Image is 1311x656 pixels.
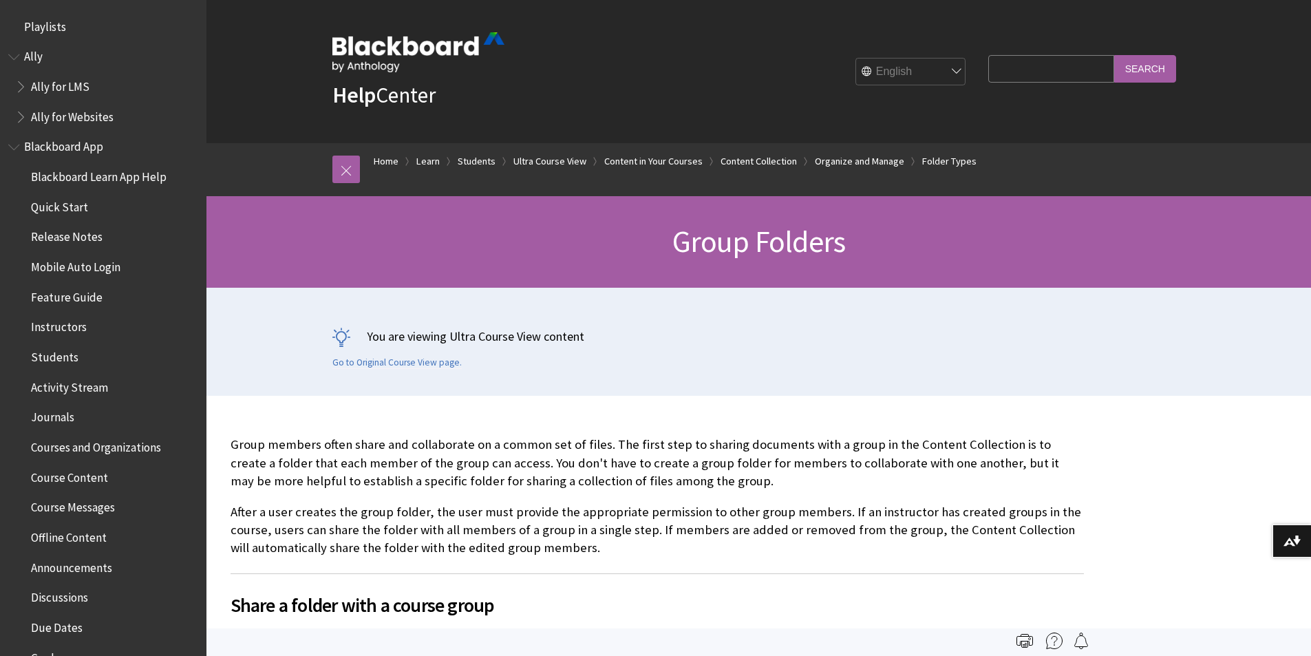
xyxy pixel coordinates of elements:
nav: Book outline for Anthology Ally Help [8,45,198,129]
span: Ally for LMS [31,75,89,94]
img: Blackboard by Anthology [332,32,504,72]
input: Search [1114,55,1176,82]
span: Release Notes [31,226,103,244]
a: Folder Types [922,153,977,170]
span: Course Messages [31,496,115,515]
a: HelpCenter [332,81,436,109]
span: Blackboard Learn App Help [31,165,167,184]
a: Ultra Course View [513,153,586,170]
a: Organize and Manage [815,153,904,170]
p: You are viewing Ultra Course View content [332,328,1186,345]
span: Courses and Organizations [31,436,161,454]
img: Print [1016,633,1033,649]
a: Learn [416,153,440,170]
a: Students [458,153,495,170]
span: Journals [31,406,74,425]
a: Home [374,153,398,170]
span: Discussions [31,586,88,604]
span: Quick Start [31,195,88,214]
a: Content Collection [721,153,797,170]
span: Feature Guide [31,286,103,304]
img: Follow this page [1073,633,1089,649]
span: Group Folders [672,222,846,260]
a: Content in Your Courses [604,153,703,170]
span: Mobile Auto Login [31,255,120,274]
span: Ally [24,45,43,64]
span: Playlists [24,15,66,34]
img: More help [1046,633,1063,649]
span: Course Content [31,466,108,485]
span: Ally for Websites [31,105,114,124]
select: Site Language Selector [856,59,966,86]
span: Due Dates [31,616,83,635]
strong: Help [332,81,376,109]
a: Go to Original Course View page. [332,357,462,369]
span: Share a folder with a course group [231,591,1084,620]
span: Students [31,346,78,364]
span: Instructors [31,316,87,335]
span: Blackboard App [24,136,103,154]
span: Offline Content [31,526,107,544]
p: Group members often share and collaborate on a common set of files. The first step to sharing doc... [231,436,1084,490]
p: After a user creates the group folder, the user must provide the appropriate permission to other ... [231,503,1084,558]
nav: Book outline for Playlists [8,15,198,39]
span: Announcements [31,556,112,575]
span: Activity Stream [31,376,108,394]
